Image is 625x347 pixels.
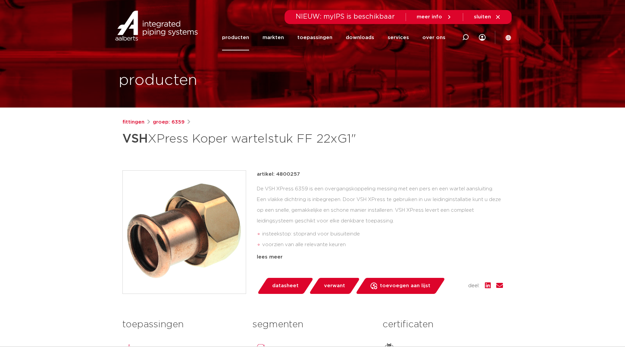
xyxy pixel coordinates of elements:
p: artikel: 4800257 [257,170,300,178]
a: datasheet [257,278,314,294]
a: toepassingen [297,25,332,50]
a: fittingen [122,118,144,126]
a: markten [263,25,284,50]
span: toevoegen aan lijst [380,281,430,291]
h3: segmenten [252,318,373,331]
span: deel: [468,282,480,290]
a: verwant [309,278,360,294]
strong: VSH [122,133,148,145]
span: datasheet [272,281,299,291]
span: NIEUW: myIPS is beschikbaar [296,13,395,20]
li: Leak Before Pressed-functie [262,250,503,261]
li: insteekstop: stoprand voor buisuiteinde [262,229,503,239]
h1: XPress Koper wartelstuk FF 22xG1" [122,129,374,149]
li: voorzien van alle relevante keuren [262,239,503,250]
img: Product Image for VSH XPress Koper wartelstuk FF 22xG1" [123,171,246,294]
a: producten [222,25,249,50]
a: groep: 6359 [153,118,185,126]
h1: producten [119,70,197,91]
span: verwant [324,281,345,291]
span: sluiten [474,14,491,19]
nav: Menu [222,25,445,50]
a: meer info [417,14,452,20]
h3: certificaten [383,318,503,331]
a: over ons [422,25,445,50]
span: meer info [417,14,442,19]
a: services [388,25,409,50]
a: downloads [346,25,374,50]
div: lees meer [257,253,503,261]
div: De VSH XPress 6359 is een overgangskoppeling messing met een pers en een wartel aansluiting. Een ... [257,184,503,250]
a: sluiten [474,14,501,20]
h3: toepassingen [122,318,242,331]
